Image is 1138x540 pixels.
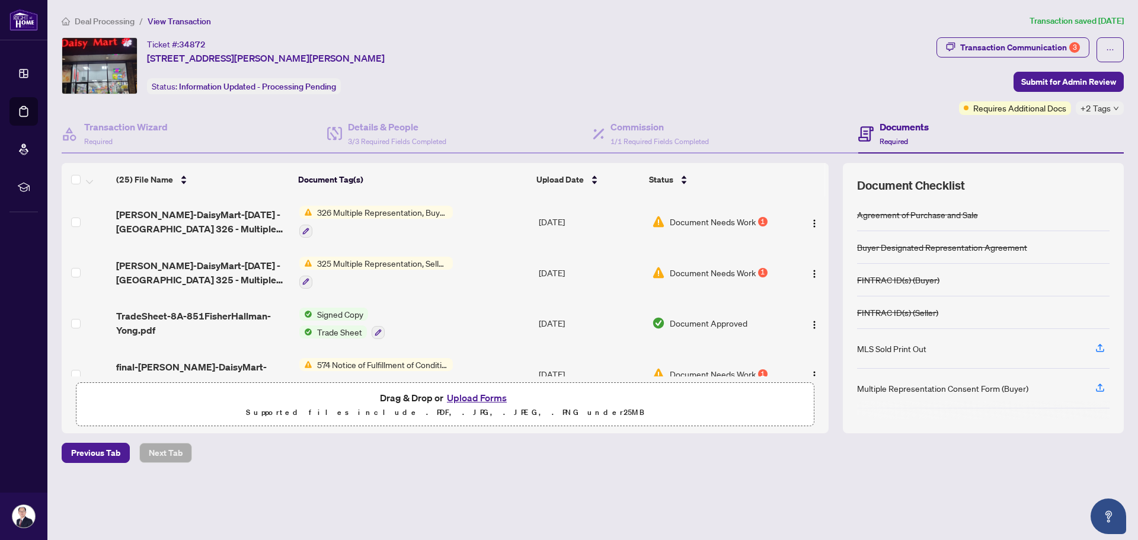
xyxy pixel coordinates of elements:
[649,173,673,186] span: Status
[534,196,647,247] td: [DATE]
[810,269,819,279] img: Logo
[610,120,709,134] h4: Commission
[805,365,824,384] button: Logo
[348,137,446,146] span: 3/3 Required Fields Completed
[1113,106,1119,111] span: down
[299,358,453,390] button: Status Icon574 Notice of Fulfillment of Condition(s) - Agreement of Purchase and Sale - Commercial
[936,37,1089,57] button: Transaction Communication3
[312,257,453,270] span: 325 Multiple Representation, Seller - Acknowledgement & Consent Disclosure
[62,38,137,94] img: IMG-40723698_1.jpg
[670,215,756,228] span: Document Needs Work
[758,268,768,277] div: 1
[111,163,294,196] th: (25) File Name
[312,358,453,371] span: 574 Notice of Fulfillment of Condition(s) - Agreement of Purchase and Sale - Commercial
[973,101,1066,114] span: Requires Additional Docs
[76,383,814,427] span: Drag & Drop orUpload FormsSupported files include .PDF, .JPG, .JPEG, .PNG under25MB
[116,309,290,337] span: TradeSheet-8A-851FisherHallman-Yong.pdf
[380,390,510,405] span: Drag & Drop or
[1069,42,1080,53] div: 3
[75,16,135,27] span: Deal Processing
[810,320,819,330] img: Logo
[652,266,665,279] img: Document Status
[670,368,756,381] span: Document Needs Work
[960,38,1080,57] div: Transaction Communication
[758,369,768,379] div: 1
[348,120,446,134] h4: Details & People
[299,308,312,321] img: Status Icon
[116,360,290,388] span: final-[PERSON_NAME]-DaisyMart-[DATE] - [GEOGRAPHIC_DATA] 574 - Notice of Fulfillment of Condition...
[12,505,35,528] img: Profile Icon
[644,163,785,196] th: Status
[805,263,824,282] button: Logo
[805,314,824,333] button: Logo
[71,443,120,462] span: Previous Tab
[1030,14,1124,28] article: Transaction saved [DATE]
[805,212,824,231] button: Logo
[312,206,453,219] span: 326 Multiple Representation, Buyer - Acknowledgement & Consent Disclosure
[84,137,113,146] span: Required
[293,163,531,196] th: Document Tag(s)
[299,308,385,340] button: Status IconSigned CopyStatus IconTrade Sheet
[857,208,978,221] div: Agreement of Purchase and Sale
[670,266,756,279] span: Document Needs Work
[299,257,453,289] button: Status Icon325 Multiple Representation, Seller - Acknowledgement & Consent Disclosure
[810,219,819,228] img: Logo
[147,78,341,94] div: Status:
[536,173,584,186] span: Upload Date
[84,405,807,420] p: Supported files include .PDF, .JPG, .JPEG, .PNG under 25 MB
[9,9,38,31] img: logo
[857,382,1028,395] div: Multiple Representation Consent Form (Buyer)
[652,368,665,381] img: Document Status
[147,37,206,51] div: Ticket #:
[880,137,908,146] span: Required
[534,349,647,400] td: [DATE]
[116,258,290,287] span: [PERSON_NAME]-DaisyMart-[DATE] - [GEOGRAPHIC_DATA] 325 - Multiple Representation Seller Acknowled...
[62,443,130,463] button: Previous Tab
[116,207,290,236] span: [PERSON_NAME]-DaisyMart-[DATE] - [GEOGRAPHIC_DATA] 326 - Multiple Representation Buyer Acknowledg...
[179,81,336,92] span: Information Updated - Processing Pending
[147,51,385,65] span: [STREET_ADDRESS][PERSON_NAME][PERSON_NAME]
[758,217,768,226] div: 1
[532,163,644,196] th: Upload Date
[1081,101,1111,115] span: +2 Tags
[179,39,206,50] span: 34872
[857,273,939,286] div: FINTRAC ID(s) (Buyer)
[857,342,926,355] div: MLS Sold Print Out
[148,16,211,27] span: View Transaction
[299,206,312,219] img: Status Icon
[299,325,312,338] img: Status Icon
[857,306,938,319] div: FINTRAC ID(s) (Seller)
[116,173,173,186] span: (25) File Name
[534,298,647,349] td: [DATE]
[652,215,665,228] img: Document Status
[610,137,709,146] span: 1/1 Required Fields Completed
[312,308,368,321] span: Signed Copy
[299,358,312,371] img: Status Icon
[84,120,168,134] h4: Transaction Wizard
[857,241,1027,254] div: Buyer Designated Representation Agreement
[299,206,453,238] button: Status Icon326 Multiple Representation, Buyer - Acknowledgement & Consent Disclosure
[1014,72,1124,92] button: Submit for Admin Review
[443,390,510,405] button: Upload Forms
[670,317,747,330] span: Document Approved
[534,247,647,298] td: [DATE]
[312,325,367,338] span: Trade Sheet
[1091,499,1126,534] button: Open asap
[880,120,929,134] h4: Documents
[857,177,965,194] span: Document Checklist
[810,370,819,380] img: Logo
[139,14,143,28] li: /
[62,17,70,25] span: home
[1021,72,1116,91] span: Submit for Admin Review
[652,317,665,330] img: Document Status
[1106,46,1114,54] span: ellipsis
[139,443,192,463] button: Next Tab
[299,257,312,270] img: Status Icon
